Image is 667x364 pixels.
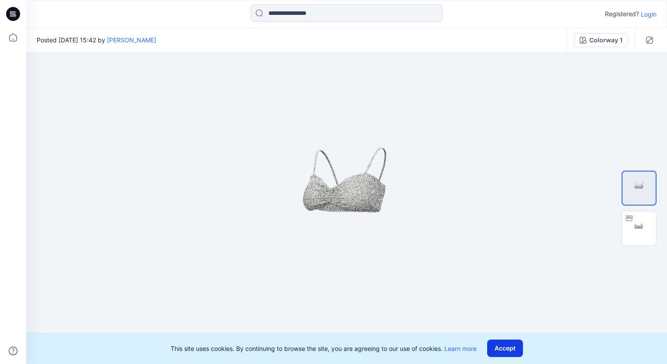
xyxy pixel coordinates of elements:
a: [PERSON_NAME] [107,36,156,44]
img: BW M Top Colorway [622,172,656,205]
button: Colorway 1 [574,33,628,47]
img: eyJhbGciOiJIUzI1NiIsImtpZCI6IjAiLCJzbHQiOiJzZXMiLCJ0eXAiOiJKV1QifQ.eyJkYXRhIjp7InR5cGUiOiJzdG9yYW... [191,52,502,364]
a: Learn more [444,345,477,352]
p: Registered? [605,9,639,19]
span: Posted [DATE] 15:42 by [37,35,156,45]
p: This site uses cookies. By continuing to browse the site, you are agreeing to our use of cookies. [171,344,477,353]
button: Accept [487,340,523,357]
div: Colorway 1 [589,35,622,45]
img: BW W Top Turntable [622,211,656,245]
p: Login [641,10,657,19]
